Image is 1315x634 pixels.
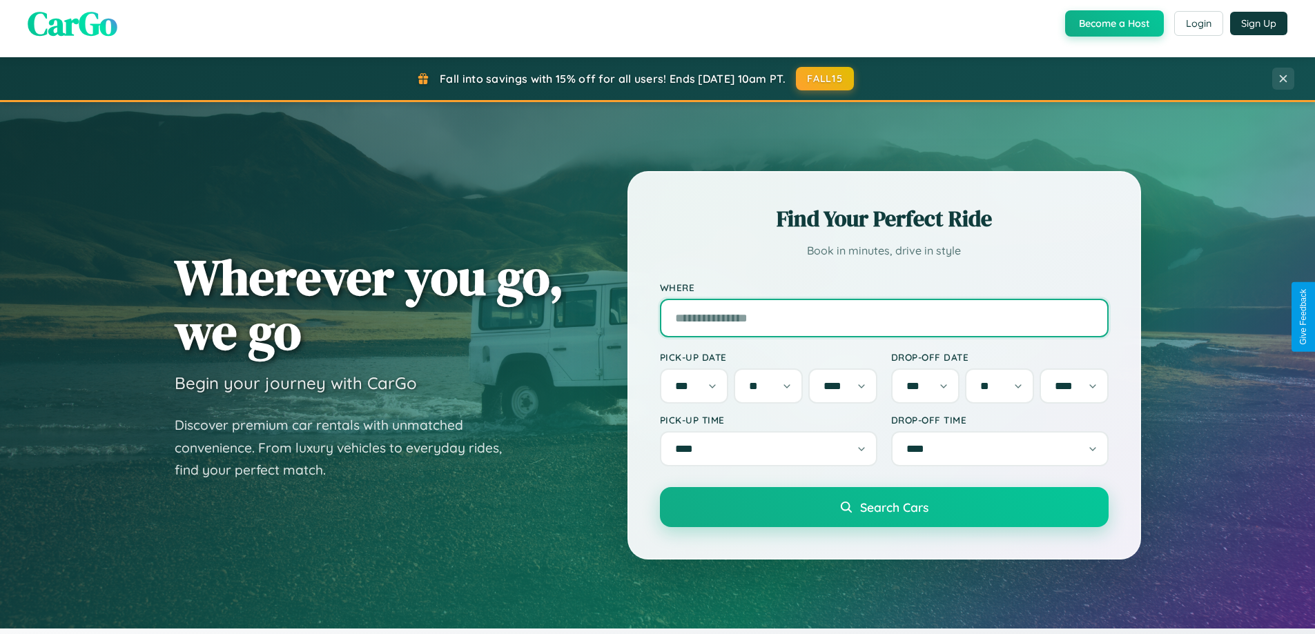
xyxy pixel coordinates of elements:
label: Where [660,281,1109,293]
span: Search Cars [860,499,928,515]
label: Drop-off Time [891,414,1109,426]
label: Pick-up Date [660,351,877,363]
button: Search Cars [660,487,1109,527]
span: Fall into savings with 15% off for all users! Ends [DATE] 10am PT. [440,72,786,86]
span: CarGo [28,1,117,46]
h1: Wherever you go, we go [175,250,564,359]
button: Sign Up [1230,12,1287,35]
label: Drop-off Date [891,351,1109,363]
div: Give Feedback [1298,289,1308,345]
p: Book in minutes, drive in style [660,241,1109,261]
label: Pick-up Time [660,414,877,426]
button: Login [1174,11,1223,36]
h3: Begin your journey with CarGo [175,373,417,393]
p: Discover premium car rentals with unmatched convenience. From luxury vehicles to everyday rides, ... [175,414,520,482]
h2: Find Your Perfect Ride [660,204,1109,234]
button: FALL15 [796,67,854,90]
button: Become a Host [1065,10,1164,37]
